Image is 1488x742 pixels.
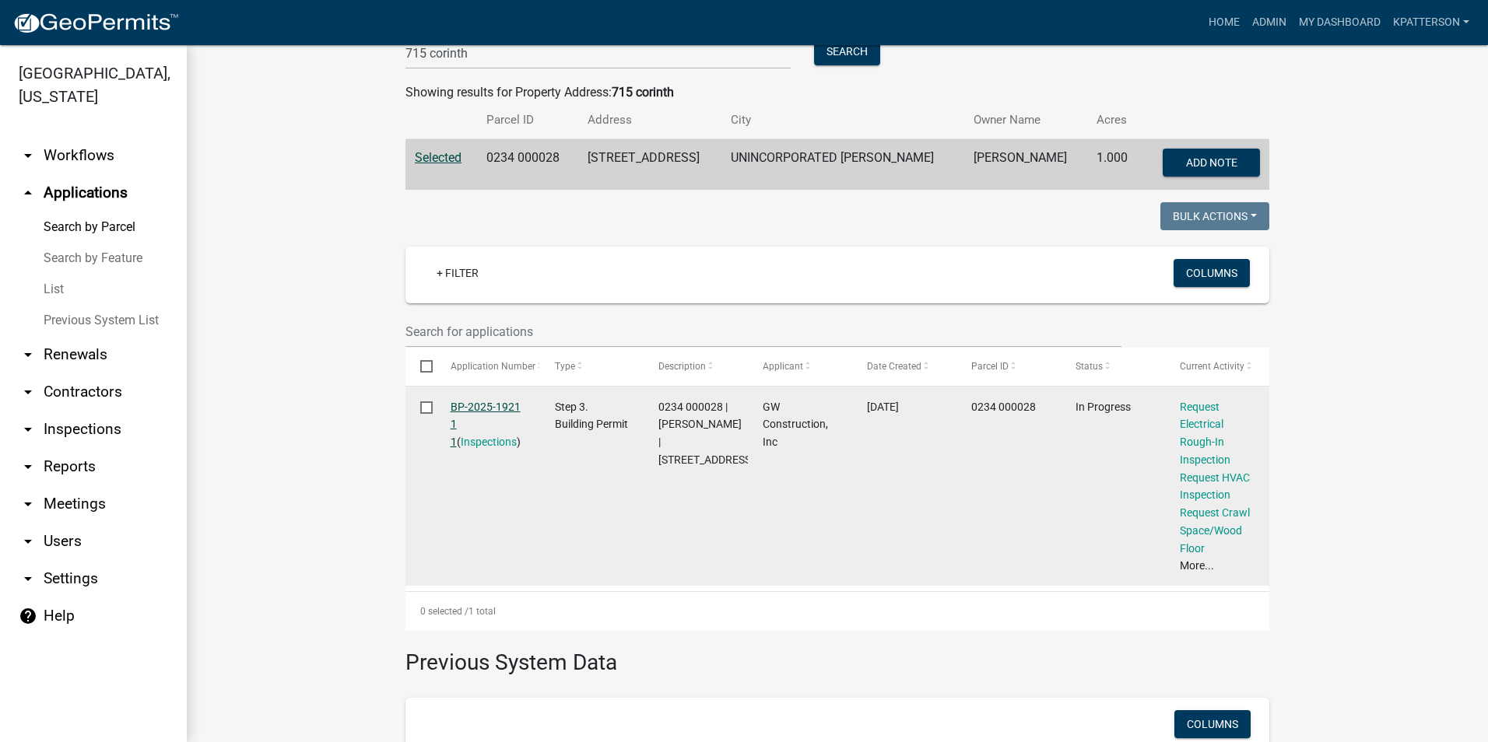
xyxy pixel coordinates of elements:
[555,401,628,431] span: Step 3. Building Permit
[971,361,1009,372] span: Parcel ID
[19,345,37,364] i: arrow_drop_down
[814,37,880,65] button: Search
[477,102,577,138] th: Parcel ID
[763,401,828,449] span: GW Construction, Inc
[19,607,37,625] i: help
[721,102,965,138] th: City
[1087,139,1142,191] td: 1.000
[1180,361,1244,372] span: Current Activity
[852,348,956,385] datatable-header-cell: Date Created
[477,139,577,191] td: 0234 000028
[867,361,921,372] span: Date Created
[405,348,435,385] datatable-header-cell: Select
[971,401,1036,413] span: 0234 000028
[1061,348,1165,385] datatable-header-cell: Status
[405,316,1121,348] input: Search for applications
[451,361,535,372] span: Application Number
[658,361,706,372] span: Description
[19,532,37,551] i: arrow_drop_down
[1185,156,1237,169] span: Add Note
[19,146,37,165] i: arrow_drop_down
[1174,710,1251,738] button: Columns
[1165,348,1269,385] datatable-header-cell: Current Activity
[1174,259,1250,287] button: Columns
[19,420,37,439] i: arrow_drop_down
[451,398,525,451] div: ( )
[435,348,539,385] datatable-header-cell: Application Number
[405,631,1269,679] h3: Previous System Data
[461,436,517,448] a: Inspections
[1180,401,1230,466] a: Request Electrical Rough-In Inspection
[721,139,965,191] td: UNINCORPORATED [PERSON_NAME]
[405,83,1269,102] div: Showing results for Property Address:
[644,348,748,385] datatable-header-cell: Description
[19,495,37,513] i: arrow_drop_down
[763,361,803,372] span: Applicant
[612,85,674,100] strong: 715 corinth
[1076,361,1103,372] span: Status
[578,102,721,138] th: Address
[405,592,1269,631] div: 1 total
[539,348,644,385] datatable-header-cell: Type
[1087,102,1142,138] th: Acres
[555,361,575,372] span: Type
[19,569,37,588] i: arrow_drop_down
[1180,559,1214,572] a: More...
[451,401,521,449] a: BP-2025-1921 1 1
[578,139,721,191] td: [STREET_ADDRESS]
[1180,506,1250,555] a: Request Crawl Space/Wood Floor
[1202,8,1246,37] a: Home
[415,150,461,165] a: Selected
[964,139,1087,191] td: [PERSON_NAME]
[1180,471,1250,502] a: Request HVAC Inspection
[19,184,37,202] i: arrow_drop_up
[748,348,852,385] datatable-header-cell: Applicant
[424,259,491,287] a: + Filter
[19,457,37,476] i: arrow_drop_down
[964,102,1087,138] th: Owner Name
[1246,8,1293,37] a: Admin
[1163,149,1260,177] button: Add Note
[658,401,754,466] span: 0234 000028 | CHEN DUAN FANG | 715 CORINTH RD
[1160,202,1269,230] button: Bulk Actions
[1076,401,1131,413] span: In Progress
[1293,8,1387,37] a: My Dashboard
[867,401,899,413] span: 02/26/2025
[956,348,1061,385] datatable-header-cell: Parcel ID
[19,383,37,401] i: arrow_drop_down
[1387,8,1476,37] a: KPATTERSON
[420,606,469,617] span: 0 selected /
